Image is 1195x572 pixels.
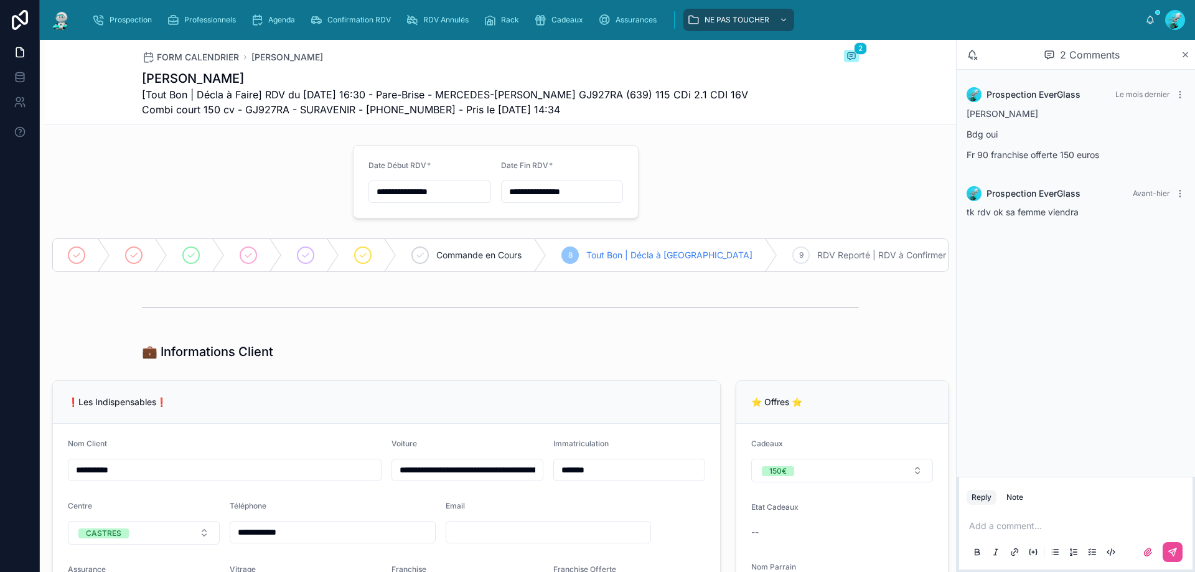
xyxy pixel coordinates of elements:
a: FORM CALENDRIER [142,51,239,63]
span: Tout Bon | Décla à [GEOGRAPHIC_DATA] [586,249,752,261]
span: Professionnels [184,15,236,25]
button: 2 [844,50,859,65]
a: NE PAS TOUCHER [683,9,794,31]
a: Prospection [88,9,161,31]
a: [PERSON_NAME] [251,51,323,63]
span: Cadeaux [551,15,583,25]
span: Nom Parrain [751,562,796,571]
a: Professionnels [163,9,245,31]
span: 9 [799,250,804,260]
button: Select Button [751,459,933,482]
span: Immatriculation [553,439,609,448]
span: Nom Client [68,439,107,448]
p: Fr 90 franchise offerte 150 euros [967,148,1185,161]
span: 8 [568,250,573,260]
a: Cadeaux [530,9,592,31]
span: RDV Reporté | RDV à Confirmer [817,249,946,261]
div: Note [1006,492,1023,502]
span: ❗Les Indispensables❗ [68,396,167,407]
button: Reply [967,490,996,505]
span: Date Fin RDV [501,161,548,170]
span: Cadeaux [751,439,783,448]
span: Email [446,501,465,510]
div: CASTRES [86,528,121,538]
span: Voiture [391,439,417,448]
span: FORM CALENDRIER [157,51,239,63]
span: tk rdv ok sa femme viendra [967,207,1079,217]
span: 2 Comments [1060,47,1120,62]
span: Commande en Cours [436,249,522,261]
span: Etat Cadeaux [751,502,799,512]
a: RDV Annulés [402,9,477,31]
a: Assurances [594,9,665,31]
a: Agenda [247,9,304,31]
div: scrollable content [82,6,1145,34]
span: Date Début RDV [368,161,426,170]
span: Centre [68,501,92,510]
span: Assurances [616,15,657,25]
div: 150€ [769,466,787,476]
button: Note [1001,490,1028,505]
h1: 💼 Informations Client [142,343,273,360]
span: NE PAS TOUCHER [705,15,769,25]
p: [PERSON_NAME] [967,107,1185,120]
span: Prospection EverGlass [986,187,1080,200]
span: Rack [501,15,519,25]
span: Avant-hier [1133,189,1170,198]
span: [Tout Bon | Décla à Faire] RDV du [DATE] 16:30 - Pare-Brise - MERCEDES-[PERSON_NAME] GJ927RA (639... [142,87,766,117]
span: -- [751,526,759,538]
span: Le mois dernier [1115,90,1170,99]
span: Téléphone [230,501,266,510]
img: App logo [50,10,72,30]
button: Select Button [68,521,220,545]
a: Rack [480,9,528,31]
span: 2 [854,42,867,55]
span: Agenda [268,15,295,25]
span: Confirmation RDV [327,15,391,25]
h1: [PERSON_NAME] [142,70,766,87]
span: RDV Annulés [423,15,469,25]
span: Prospection [110,15,152,25]
p: Bdg oui [967,128,1185,141]
span: ⭐ Offres ⭐ [751,396,802,407]
span: Prospection EverGlass [986,88,1080,101]
a: Confirmation RDV [306,9,400,31]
